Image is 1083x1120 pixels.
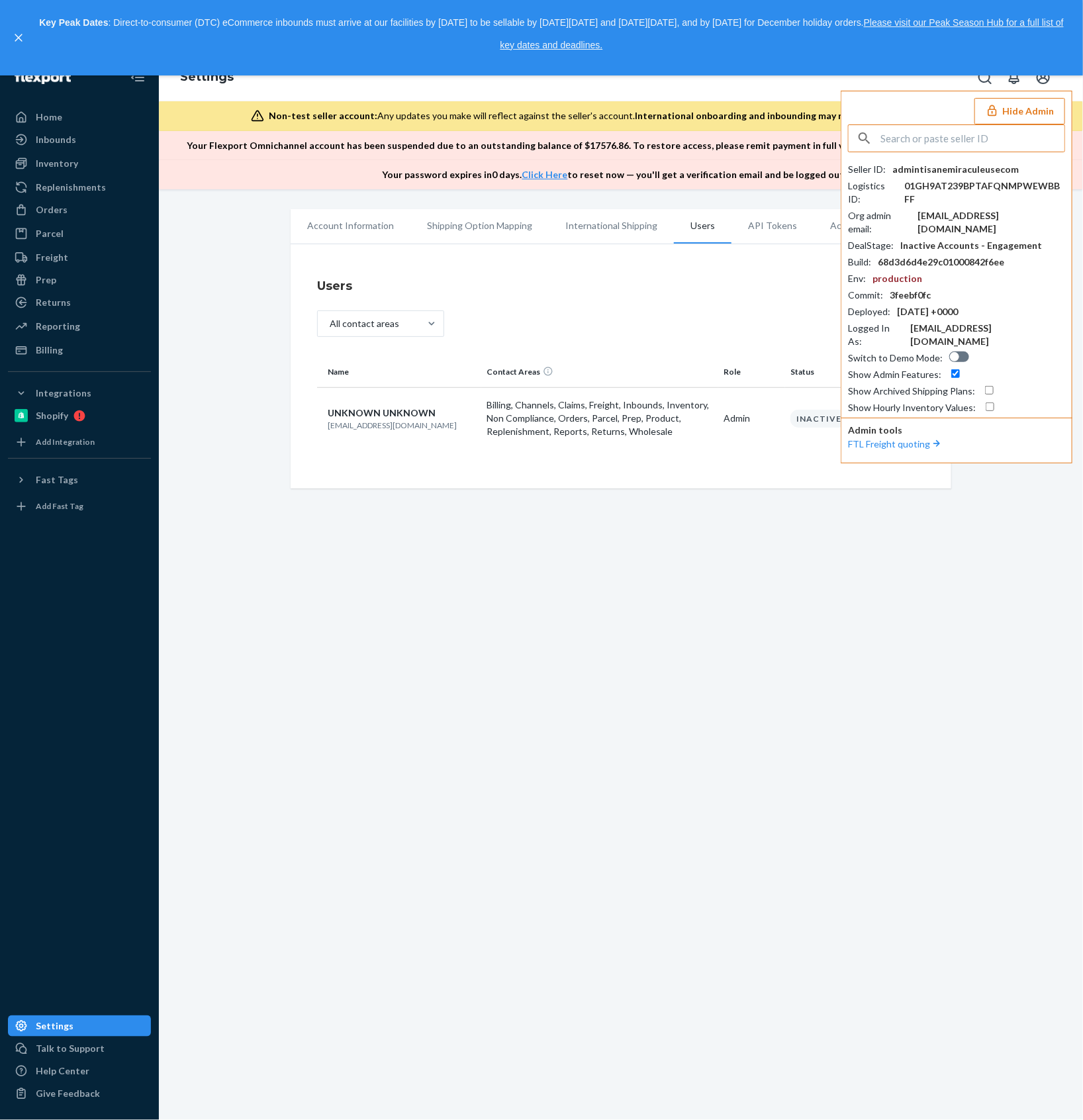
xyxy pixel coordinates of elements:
span: UNKNOWN UNKNOWN [328,407,436,418]
div: Talk to Support [36,1042,105,1055]
a: Settings [180,70,234,84]
span: Non-test seller account: [269,110,378,121]
div: 01GH9AT239BPTAFQNMPWEWBBFF [904,179,1065,206]
div: Build : [848,256,871,269]
div: Org admin email : [848,209,912,236]
a: Reporting [8,316,151,337]
a: Returns [8,292,151,313]
div: Orders [36,203,68,216]
button: Open account menu [1030,64,1057,91]
div: Billing [36,344,63,357]
div: [EMAIL_ADDRESS][DOMAIN_NAME] [918,209,1065,236]
div: [DATE] +0000 [897,305,958,318]
p: Your Flexport Omnichannel account has been suspended due to an outstanding balance of $ 17576.86 ... [187,139,1042,152]
a: Orders [8,199,151,220]
a: Parcel [8,223,151,244]
a: FTL Freight quoting [848,438,943,449]
div: All contact areas [330,317,399,330]
button: Close Navigation [124,64,151,91]
li: Shipping Option Mapping [410,209,549,242]
button: Fast Tags [8,469,151,490]
a: Replenishments [8,177,151,198]
div: Freight [36,251,68,264]
div: Home [36,111,62,124]
li: International Shipping [549,209,674,242]
th: Contact Areas [481,356,718,388]
div: Inbounds [36,133,76,146]
button: Talk to Support [8,1038,151,1059]
th: Name [317,356,481,388]
div: admintisanemiraculeusecom [892,163,1019,176]
ol: breadcrumbs [169,58,244,97]
a: Freight [8,247,151,268]
a: Please visit our Peak Season Hub for a full list of key dates and deadlines. [500,17,1064,50]
div: Env : [848,272,866,285]
a: Help Center [8,1060,151,1082]
p: [EMAIL_ADDRESS][DOMAIN_NAME] [328,420,476,431]
div: Show Archived Shipping Plans : [848,385,975,398]
div: Reporting [36,320,80,333]
div: [EMAIL_ADDRESS][DOMAIN_NAME] [910,322,1065,348]
strong: Key Peak Dates [39,17,108,28]
div: Inactive [790,410,847,428]
div: Shopify [36,409,68,422]
button: Open notifications [1001,64,1027,91]
div: Logistics ID : [848,179,898,206]
p: Admin tools [848,424,1065,437]
div: Deployed : [848,305,890,318]
a: Shopify [8,405,151,426]
td: Admin [718,388,785,449]
button: Hide Admin [974,98,1065,124]
div: Show Admin Features : [848,368,941,381]
div: Show Hourly Inventory Values : [848,401,976,414]
p: : Direct-to-consumer (DTC) eCommerce inbounds must arrive at our facilities by [DATE] to be sella... [32,12,1071,56]
li: API Tokens [731,209,814,242]
button: Give Feedback [8,1083,151,1104]
span: Chat [29,9,56,21]
button: Integrations [8,383,151,404]
th: Role [718,356,785,388]
button: close, [12,31,25,44]
li: Accepted Addresses [814,209,935,242]
div: Prep [36,273,56,287]
div: Add Integration [36,436,95,447]
a: Add Integration [8,432,151,453]
div: Parcel [36,227,64,240]
div: Seller ID : [848,163,886,176]
div: DealStage : [848,239,894,252]
div: Integrations [36,387,91,400]
li: Account Information [291,209,410,242]
p: Your password expires in 0 days . to reset now — you'll get a verification email and be logged out. [383,168,847,181]
a: Add Fast Tag [8,496,151,517]
div: Any updates you make will reflect against the seller's account. [269,109,978,122]
th: Status [785,356,882,388]
a: Billing [8,340,151,361]
div: Logged In As : [848,322,904,348]
button: Open Search Box [972,64,998,91]
div: Switch to Demo Mode : [848,351,943,365]
div: Give Feedback [36,1087,100,1100]
div: Inactive Accounts - Engagement [900,239,1042,252]
div: 3feebf0fc [890,289,931,302]
a: Settings [8,1015,151,1037]
a: Prep [8,269,151,291]
div: Commit : [848,289,883,302]
div: Returns [36,296,71,309]
div: Fast Tags [36,473,78,487]
input: Search or paste seller ID [880,125,1064,152]
a: Inbounds [8,129,151,150]
div: production [872,272,922,285]
a: Home [8,107,151,128]
div: 68d3d6d4e29c01000842f6ee [878,256,1004,269]
div: Settings [36,1019,73,1033]
h4: Users [317,277,925,295]
img: Flexport logo [15,71,71,84]
a: Click Here [522,169,568,180]
div: Inventory [36,157,78,170]
div: Help Center [36,1064,89,1078]
li: Users [674,209,731,244]
div: Replenishments [36,181,106,194]
span: International onboarding and inbounding may not work during impersonation. [636,110,978,121]
p: Billing, Channels, Claims, Freight, Inbounds, Inventory, Non Compliance, Orders, Parcel, Prep, Pr... [487,398,713,438]
div: Add Fast Tag [36,500,83,512]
